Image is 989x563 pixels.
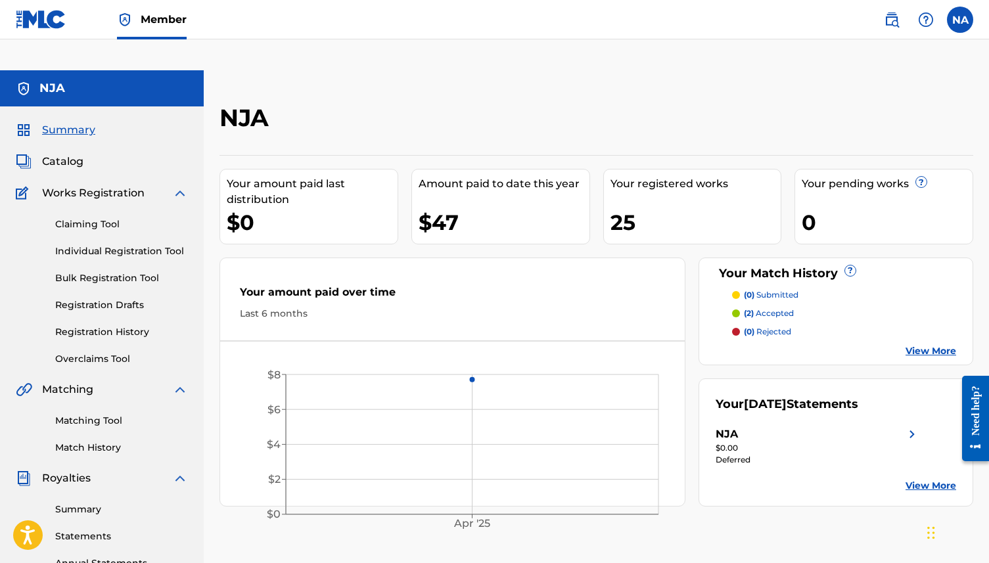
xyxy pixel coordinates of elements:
div: 25 [610,208,781,237]
a: NJAright chevron icon$0.00Deferred [716,426,920,466]
img: expand [172,470,188,486]
tspan: Apr '25 [453,517,490,529]
a: View More [906,344,956,358]
div: Your registered works [610,176,781,192]
img: Works Registration [16,185,33,201]
img: expand [172,185,188,201]
img: MLC Logo [16,10,66,29]
a: Overclaims Tool [55,352,188,366]
tspan: $8 [267,369,281,381]
div: Last 6 months [240,307,665,321]
a: (0) submitted [732,289,956,301]
span: Royalties [42,470,91,486]
img: Accounts [16,81,32,97]
a: CatalogCatalog [16,154,83,169]
div: Your amount paid last distribution [227,176,398,208]
div: User Menu [947,7,973,33]
p: submitted [744,289,798,301]
div: 0 [802,208,973,237]
div: Drag [927,513,935,552]
span: Catalog [42,154,83,169]
a: Summary [55,503,188,516]
div: Your Statements [716,395,858,413]
img: Top Rightsholder [117,12,133,28]
a: Individual Registration Tool [55,244,188,258]
span: ? [916,177,927,187]
tspan: $0 [267,508,281,520]
div: Your pending works [802,176,973,192]
a: Statements [55,529,188,543]
span: (0) [744,327,754,336]
p: rejected [744,326,791,338]
a: Match History [55,441,188,455]
iframe: Resource Center [952,365,989,471]
a: View More [906,479,956,493]
img: right chevron icon [904,426,920,442]
a: Bulk Registration Tool [55,271,188,285]
a: Registration History [55,325,188,339]
span: ? [845,265,856,276]
img: Summary [16,122,32,138]
div: $0 [227,208,398,237]
tspan: $4 [267,438,281,451]
div: Amount paid to date this year [419,176,589,192]
span: Member [141,12,187,27]
div: Deferred [716,454,920,466]
img: expand [172,382,188,397]
span: [DATE] [744,397,787,411]
span: Works Registration [42,185,145,201]
div: Your amount paid over time [240,284,665,307]
a: Registration Drafts [55,298,188,312]
a: Claiming Tool [55,217,188,231]
a: Public Search [879,7,905,33]
tspan: $2 [268,473,281,485]
div: $0.00 [716,442,920,454]
h2: NJA [219,103,275,133]
span: Matching [42,382,93,397]
a: (2) accepted [732,307,956,319]
iframe: Chat Widget [923,500,989,563]
div: $47 [419,208,589,237]
img: Matching [16,382,32,397]
h5: NJA [39,81,65,96]
img: Catalog [16,154,32,169]
span: Summary [42,122,95,138]
img: search [884,12,900,28]
div: Help [913,7,939,33]
tspan: $6 [267,403,281,416]
span: (0) [744,290,754,300]
img: Royalties [16,470,32,486]
a: Matching Tool [55,414,188,428]
span: (2) [744,308,754,318]
div: NJA [716,426,738,442]
p: accepted [744,307,794,319]
a: (0) rejected [732,326,956,338]
div: Your Match History [716,265,956,282]
img: help [918,12,934,28]
a: SummarySummary [16,122,95,138]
